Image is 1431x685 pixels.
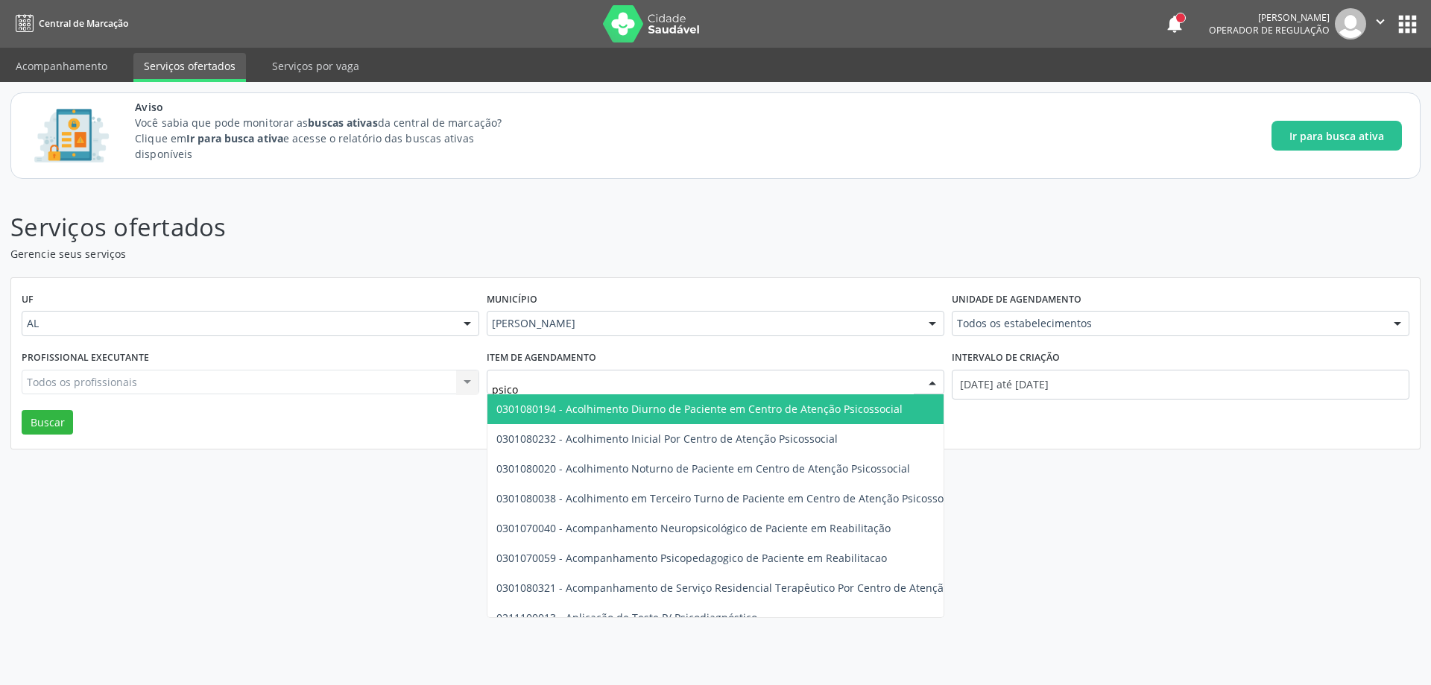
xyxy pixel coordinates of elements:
[1335,8,1366,40] img: img
[496,491,961,505] span: 0301080038 - Acolhimento em Terceiro Turno de Paciente em Centro de Atenção Psicossocial
[1372,13,1389,30] i: 
[496,521,891,535] span: 0301070040 - Acompanhamento Neuropsicológico de Paciente em Reabilitação
[29,102,114,169] img: Imagem de CalloutCard
[496,610,757,625] span: 0211100013 - Aplicação de Teste P/ Psicodiagnóstico
[22,288,34,312] label: UF
[957,316,1379,331] span: Todos os estabelecimentos
[496,402,903,416] span: 0301080194 - Acolhimento Diurno de Paciente em Centro de Atenção Psicossocial
[952,288,1081,312] label: Unidade de agendamento
[496,432,838,446] span: 0301080232 - Acolhimento Inicial Por Centro de Atenção Psicossocial
[22,410,73,435] button: Buscar
[186,131,283,145] strong: Ir para busca ativa
[10,11,128,36] a: Central de Marcação
[135,99,529,115] span: Aviso
[135,115,529,162] p: Você sabia que pode monitorar as da central de marcação? Clique em e acesse o relatório das busca...
[1164,13,1185,34] button: notifications
[487,347,596,370] label: Item de agendamento
[952,347,1060,370] label: Intervalo de criação
[487,288,537,312] label: Município
[39,17,128,30] span: Central de Marcação
[1209,11,1330,24] div: [PERSON_NAME]
[492,375,914,405] input: Selecione um procedimento
[5,53,118,79] a: Acompanhamento
[10,246,997,262] p: Gerencie seus serviços
[1366,8,1394,40] button: 
[496,581,1011,595] span: 0301080321 - Acompanhamento de Serviço Residencial Terapêutico Por Centro de Atenção Psicossocial
[1209,24,1330,37] span: Operador de regulação
[1289,128,1384,144] span: Ir para busca ativa
[496,551,887,565] span: 0301070059 - Acompanhamento Psicopedagogico de Paciente em Reabilitacao
[22,347,149,370] label: Profissional executante
[1272,121,1402,151] button: Ir para busca ativa
[10,209,997,246] p: Serviços ofertados
[492,316,914,331] span: [PERSON_NAME]
[1394,11,1421,37] button: apps
[262,53,370,79] a: Serviços por vaga
[308,116,377,130] strong: buscas ativas
[952,370,1409,400] input: Selecione um intervalo
[133,53,246,82] a: Serviços ofertados
[27,316,449,331] span: AL
[496,461,910,476] span: 0301080020 - Acolhimento Noturno de Paciente em Centro de Atenção Psicossocial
